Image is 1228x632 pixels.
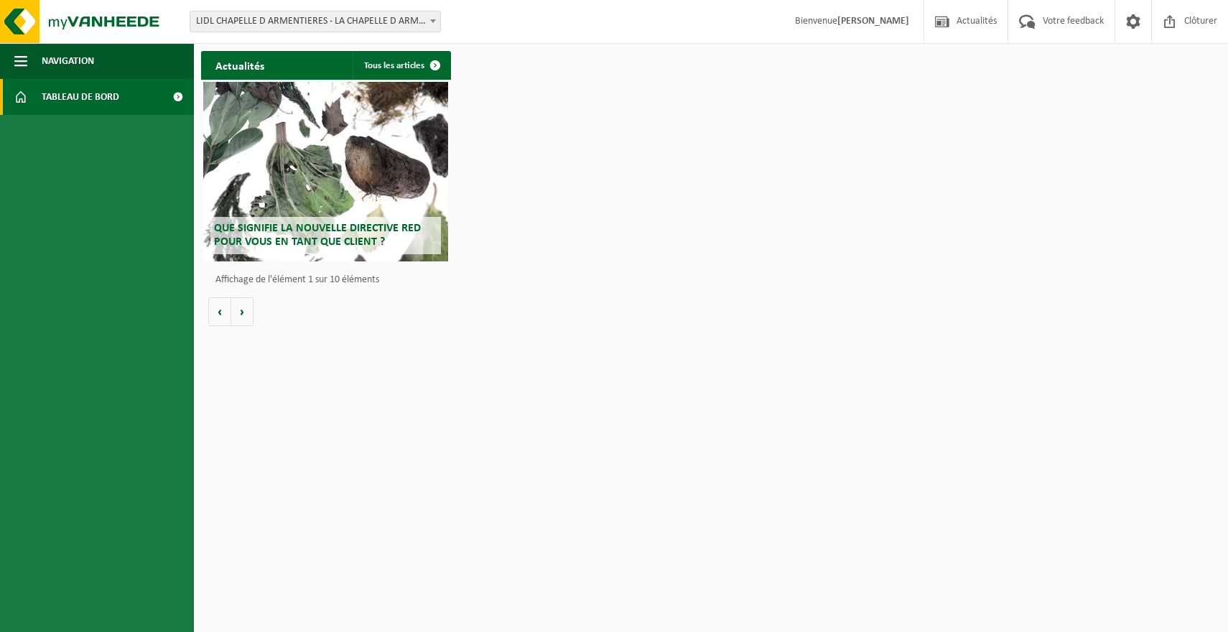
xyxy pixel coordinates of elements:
[42,79,119,115] span: Tableau de bord
[231,297,253,326] button: Volgende
[201,51,279,79] h2: Actualités
[353,51,450,80] a: Tous les articles
[208,297,231,326] button: Vorige
[203,82,448,261] a: Que signifie la nouvelle directive RED pour vous en tant que client ?
[190,11,441,32] span: LIDL CHAPELLE D ARMENTIERES - LA CHAPELLE D ARMENTIERES
[215,275,444,285] p: Affichage de l'élément 1 sur 10 éléments
[214,223,421,248] span: Que signifie la nouvelle directive RED pour vous en tant que client ?
[190,11,440,32] span: LIDL CHAPELLE D ARMENTIERES - LA CHAPELLE D ARMENTIERES
[42,43,94,79] span: Navigation
[837,16,909,27] strong: [PERSON_NAME]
